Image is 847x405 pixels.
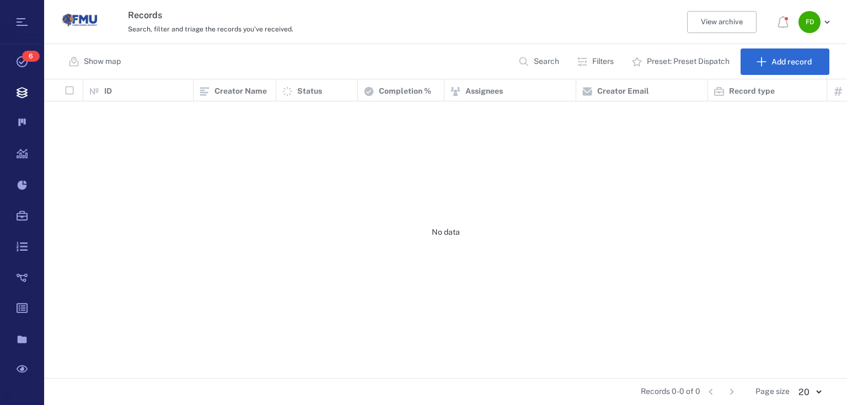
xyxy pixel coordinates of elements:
p: Assignees [465,86,503,97]
p: Filters [592,56,614,67]
img: Florida Memorial University logo [62,3,97,38]
span: 6 [22,51,40,62]
button: Filters [570,48,623,75]
nav: pagination navigation [700,383,742,401]
a: Go home [62,3,97,42]
p: ID [104,86,112,97]
p: Record type [729,86,775,97]
div: F D [798,11,821,33]
p: Status [297,86,322,97]
button: FD [798,11,834,33]
button: Search [512,48,568,75]
p: Creator Name [215,86,267,97]
div: 20 [790,386,829,398]
span: Page size [755,386,790,397]
button: Show map [62,48,130,75]
h3: Records [128,9,559,22]
p: Completion % [379,86,431,97]
p: Search [534,56,559,67]
p: Preset: Preset Dispatch [647,56,730,67]
p: Show map [84,56,121,67]
span: Records 0-0 of 0 [641,386,700,397]
p: Creator Email [597,86,649,97]
button: Add record [741,48,829,75]
button: Preset: Preset Dispatch [625,48,738,75]
button: View archive [687,11,757,33]
span: Search, filter and triage the records you've received. [128,25,293,33]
